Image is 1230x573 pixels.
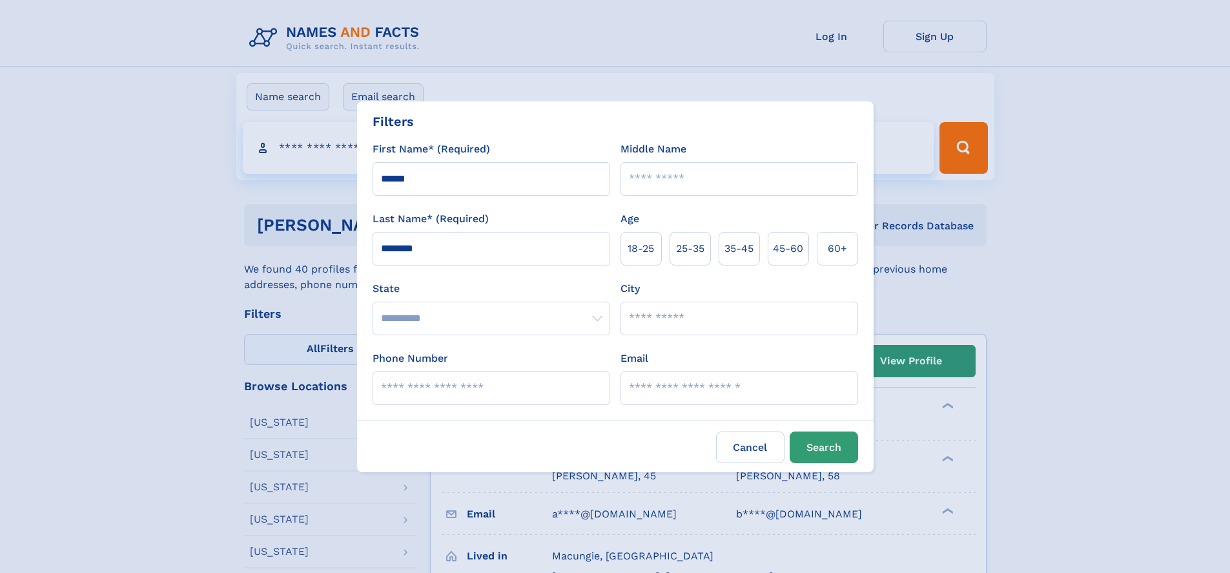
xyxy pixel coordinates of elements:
[620,141,686,157] label: Middle Name
[373,351,448,366] label: Phone Number
[620,211,639,227] label: Age
[620,351,648,366] label: Email
[628,241,654,256] span: 18‑25
[373,281,610,297] label: State
[828,241,847,256] span: 60+
[373,211,489,227] label: Last Name* (Required)
[676,241,704,256] span: 25‑35
[373,141,490,157] label: First Name* (Required)
[716,432,784,463] label: Cancel
[790,432,858,463] button: Search
[620,281,640,297] label: City
[373,112,414,131] div: Filters
[724,241,753,256] span: 35‑45
[773,241,803,256] span: 45‑60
